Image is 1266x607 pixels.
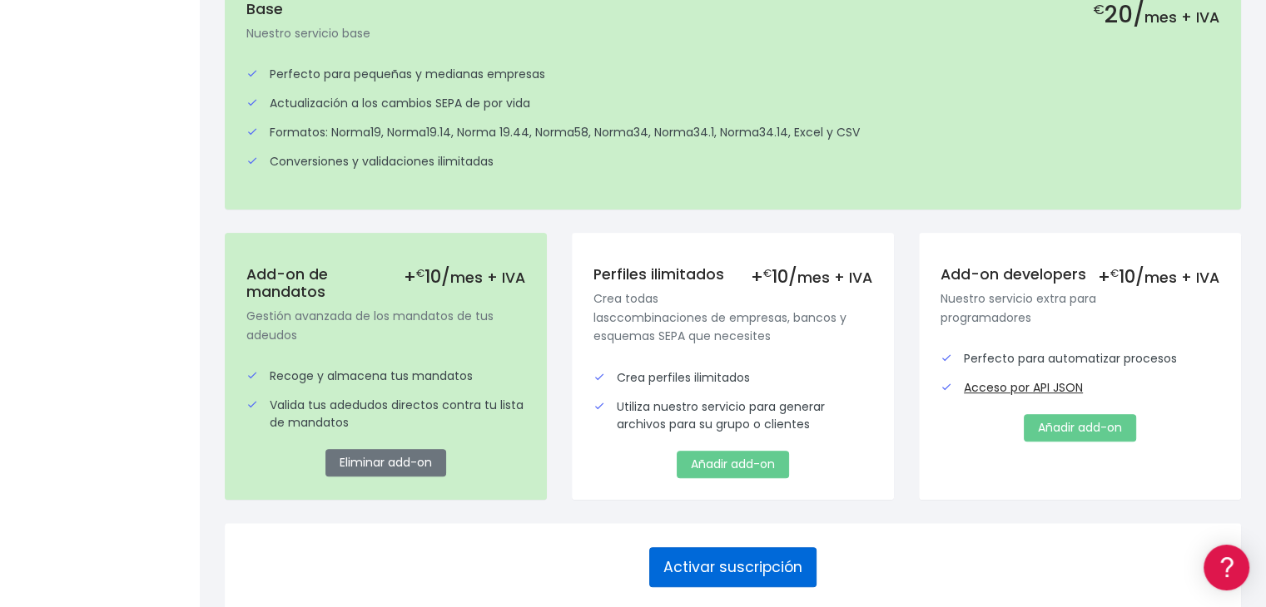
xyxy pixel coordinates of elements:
div: Perfecto para pequeñas y medianas empresas [246,66,1219,83]
div: + 10/ [1098,266,1219,287]
a: Videotutoriales [17,262,316,288]
p: Gestión avanzada de los mandatos de tus adeudos [246,307,525,344]
div: Perfecto para automatizar procesos [941,350,1219,368]
span: mes + IVA [1144,7,1219,27]
small: € [1110,266,1119,280]
div: Recoge y almacena tus mandatos [246,368,525,385]
p: Crea todas lasccombinaciones de empresas, bancos y esquemas SEPA que necesites [593,289,872,345]
div: Conversiones y validaciones ilimitadas [246,153,1219,170]
a: General [17,357,316,382]
div: + 10/ [404,266,525,287]
a: Problemas habituales [17,236,316,262]
button: Contáctanos [17,445,316,474]
div: Actualización a los cambios SEPA de por vida [246,95,1219,112]
p: Nuestro servicio extra para programadores [941,289,1219,327]
h5: Perfiles ilimitados [593,266,872,284]
span: mes + IVA [797,268,872,288]
a: Añadir add-on [677,451,789,478]
a: Acceso por API JSON [964,379,1083,397]
div: Información general [17,116,316,131]
div: Programadores [17,399,316,415]
a: POWERED BY ENCHANT [229,479,320,495]
div: Crea perfiles ilimitados [593,369,872,387]
div: Facturación [17,330,316,346]
a: Perfiles de empresas [17,288,316,313]
span: mes + IVA [450,268,525,288]
a: API [17,425,316,451]
small: € [763,266,772,280]
h5: Add-on de mandatos [246,266,525,301]
div: Formatos: Norma19, Norma19.14, Norma 19.44, Norma58, Norma34, Norma34.1, Norma34.14, Excel y CSV [246,124,1219,141]
div: + 10/ [751,266,872,287]
small: € [416,266,424,280]
a: Información general [17,141,316,167]
button: Activar suscripción [649,547,817,587]
div: Valida tus adedudos directos contra tu lista de mandatos [246,397,525,432]
a: Añadir add-on [1024,414,1136,442]
a: Eliminar add-on [325,449,446,476]
p: Nuestro servicio base [246,24,1219,42]
h5: Base [246,1,1219,18]
h5: Add-on developers [941,266,1219,284]
a: Formatos [17,210,316,236]
h2: 20/ [1093,1,1219,29]
div: Convertir ficheros [17,184,316,200]
span: mes + IVA [1144,268,1219,288]
div: Utiliza nuestro servicio para generar archivos para su grupo o clientes [593,398,872,433]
